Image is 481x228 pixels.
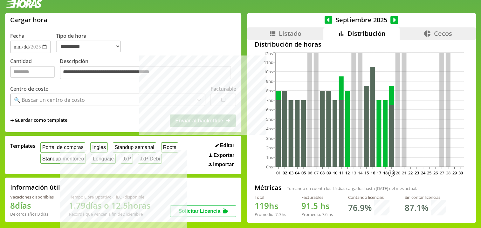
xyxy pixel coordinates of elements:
[207,152,236,159] button: Exportar
[10,194,54,200] div: Vacaciones disponibles
[266,135,273,141] tspan: 3hs
[10,85,49,92] label: Centro de costo
[314,170,318,176] text: 07
[10,117,67,124] span: +Guardar como template
[320,170,325,176] text: 08
[10,117,14,124] span: +
[170,205,236,217] button: Solicitar Licencia
[427,170,431,176] text: 25
[122,211,143,217] b: Diciembre
[266,97,273,103] tspan: 7hs
[383,170,388,176] text: 18
[446,170,450,176] text: 28
[56,32,126,53] label: Tipo de hora
[358,170,363,176] text: 14
[326,170,331,176] text: 09
[332,186,337,191] span: 15
[275,212,281,217] span: 7.9
[255,212,286,217] div: Promedio: hs
[10,142,35,149] span: Templates
[255,183,282,192] h2: Métricas
[264,69,273,75] tspan: 10hs
[178,208,220,214] span: Solicitar Licencia
[307,170,312,176] text: 06
[121,154,133,164] button: JxP
[10,183,60,192] h2: Información útil
[266,88,273,94] tspan: 8hs
[348,194,389,200] div: Contando licencias
[213,142,236,149] button: Editar
[266,116,273,122] tspan: 5hs
[301,200,333,212] h1: hs
[332,16,390,24] span: Septiembre 2025
[405,194,446,200] div: Sin contar licencias
[266,126,273,132] tspan: 4hs
[14,96,85,103] div: 🔍 Buscar un centro de costo
[10,16,47,24] h1: Cargar hora
[301,170,306,176] text: 05
[405,202,428,213] h1: 87.1 %
[266,154,273,160] tspan: 1hs
[333,170,337,176] text: 10
[40,154,86,164] button: Standup mentoreo
[10,200,54,211] h1: 8 días
[90,142,107,152] button: Ingles
[220,143,234,148] span: Editar
[10,66,55,78] input: Cantidad
[377,170,381,176] text: 17
[213,162,234,167] span: Importar
[161,142,178,152] button: Roots
[452,170,457,176] text: 29
[138,154,162,164] button: JxP Debi
[276,170,281,176] text: 01
[255,194,286,200] div: Total
[40,142,85,152] button: Portal de compras
[91,154,115,164] button: Lenguaje
[364,170,368,176] text: 15
[56,41,121,52] select: Tipo de hora
[266,107,273,113] tspan: 6hs
[458,170,463,176] text: 30
[266,145,273,151] tspan: 2hs
[322,212,327,217] span: 7.6
[421,170,425,176] text: 24
[301,212,333,217] div: Promedio: hs
[264,59,273,65] tspan: 11hs
[395,170,400,176] text: 20
[352,170,356,176] text: 13
[345,170,350,176] text: 12
[69,211,151,217] div: Recordá que vencen a fin de
[295,170,300,176] text: 04
[10,32,24,39] label: Fecha
[433,170,438,176] text: 26
[10,211,54,217] div: De otros años: 0 días
[255,200,286,212] h1: hs
[440,170,444,176] text: 27
[255,40,468,49] h2: Distribución de horas
[287,186,417,191] span: Tomando en cuenta los días cargados hasta [DATE] del mes actual.
[434,29,452,38] span: Cecos
[60,58,236,81] label: Descripción
[266,78,273,84] tspan: 9hs
[402,170,406,176] text: 21
[289,170,293,176] text: 03
[348,202,372,213] h1: 76.9 %
[339,170,343,176] text: 11
[408,170,413,176] text: 22
[389,170,394,176] text: 19
[10,58,60,81] label: Cantidad
[347,29,386,38] span: Distribución
[301,194,333,200] div: Facturables
[301,200,318,212] span: 91.5
[113,142,156,152] button: Standup semanal
[282,170,287,176] text: 02
[266,164,273,170] tspan: 0hs
[415,170,419,176] text: 23
[279,29,301,38] span: Listado
[264,51,273,57] tspan: 12hs
[213,153,234,158] span: Exportar
[255,200,269,212] span: 119
[370,170,375,176] text: 16
[69,200,151,211] h1: 1.79 días o 12.5 horas
[60,66,231,79] textarea: Descripción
